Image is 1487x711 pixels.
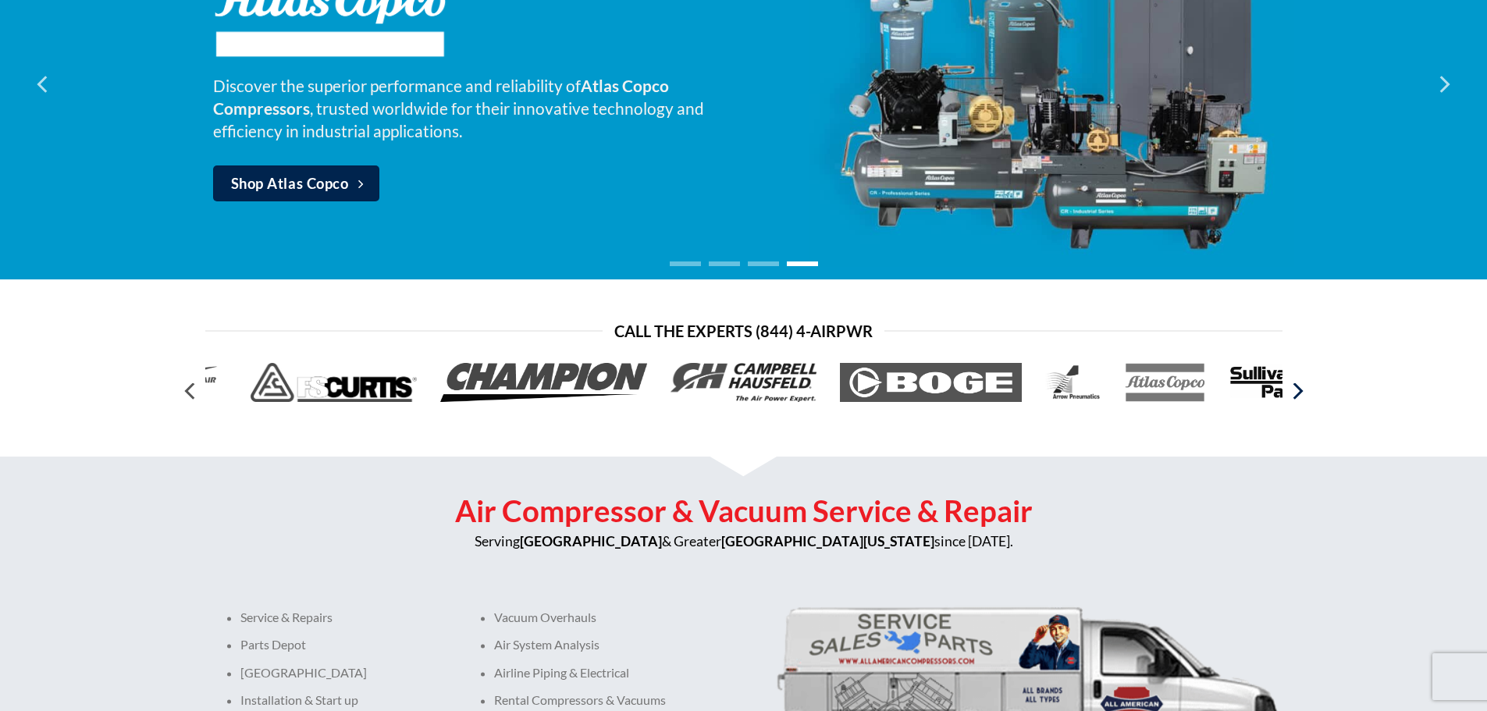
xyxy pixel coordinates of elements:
[213,165,380,201] a: Shop Atlas Copco
[240,610,443,625] p: Service & Repairs
[494,692,799,707] p: Rental Compressors & Vacuums
[1429,45,1457,123] button: Next
[177,376,205,407] button: Previous
[213,76,669,118] strong: Atlas Copco Compressors
[494,665,799,680] p: Airline Piping & Electrical
[231,172,349,195] span: Shop Atlas Copco
[240,692,443,707] p: Installation & Start up
[494,638,799,652] p: Air System Analysis
[748,261,779,266] li: Page dot 3
[30,45,58,123] button: Previous
[240,638,443,652] p: Parts Depot
[205,531,1282,553] p: Serving & Greater since [DATE].
[520,533,662,549] strong: [GEOGRAPHIC_DATA]
[787,261,818,266] li: Page dot 4
[670,261,701,266] li: Page dot 1
[721,533,934,549] strong: [GEOGRAPHIC_DATA][US_STATE]
[240,665,443,680] p: [GEOGRAPHIC_DATA]
[709,261,740,266] li: Page dot 2
[1282,376,1311,407] button: Next
[494,610,799,625] p: Vacuum Overhauls
[205,492,1282,531] h2: Air Compressor & Vacuum Service & Repair
[614,318,873,343] span: Call the Experts (844) 4-AirPwr
[213,74,744,142] p: Discover the superior performance and reliability of , trusted worldwide for their innovative tec...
